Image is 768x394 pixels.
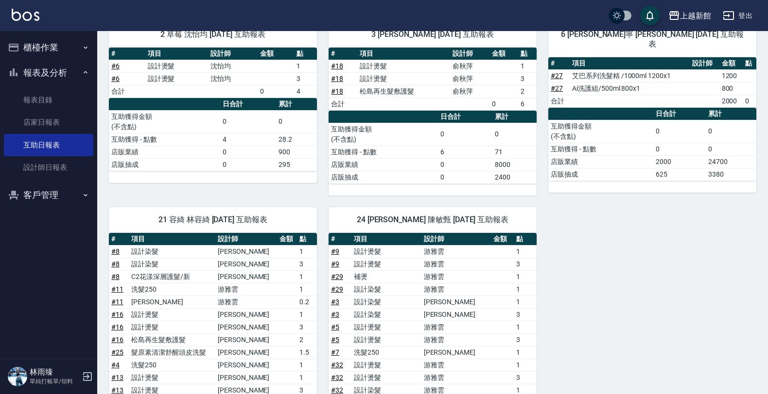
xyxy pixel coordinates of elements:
td: 游雅雲 [421,258,491,270]
a: #16 [111,323,123,331]
a: 互助日報表 [4,134,93,156]
td: 0 [258,85,294,98]
h5: 林雨臻 [30,367,79,377]
a: #5 [331,323,339,331]
td: [PERSON_NAME] [215,321,277,333]
a: #3 [331,311,339,318]
td: 2 [518,85,537,98]
td: 店販抽成 [329,171,438,183]
a: #9 [331,260,339,268]
td: 4 [220,133,276,146]
td: Ai洗護組/500ml 800x1 [570,82,690,95]
table: a dense table [329,48,537,111]
button: 登出 [719,7,756,25]
td: 俞秋萍 [450,85,489,98]
td: [PERSON_NAME] [215,359,277,371]
td: 合計 [548,95,570,107]
td: [PERSON_NAME] [421,308,491,321]
td: 店販抽成 [109,158,220,171]
td: 3 [514,258,537,270]
table: a dense table [548,57,756,108]
a: #13 [111,386,123,394]
td: [PERSON_NAME] [215,270,277,283]
td: 1 [518,60,537,72]
th: 點 [743,57,756,70]
td: [PERSON_NAME] [421,295,491,308]
td: 游雅雲 [215,283,277,295]
span: 6 [PERSON_NAME]寧 [PERSON_NAME] [DATE] 互助報表 [560,30,745,49]
th: # [329,48,357,60]
th: 點 [518,48,537,60]
td: 洗髮250 [129,359,215,371]
a: #6 [111,62,120,70]
td: 1 [297,359,317,371]
span: 21 容綺 林容綺 [DATE] 互助報表 [121,215,305,225]
td: 0 [220,146,276,158]
td: 俞秋萍 [450,60,489,72]
td: 補燙 [351,270,421,283]
th: 累計 [706,108,756,120]
span: 2 草莓 沈怡均 [DATE] 互助報表 [121,30,305,39]
td: 設計燙髮 [351,321,421,333]
td: 3 [297,258,317,270]
th: 設計師 [208,48,258,60]
td: 0 [438,123,493,146]
td: 0 [492,123,537,146]
th: 點 [294,48,317,60]
td: 設計燙髮 [357,72,450,85]
a: #25 [111,348,123,356]
a: #16 [111,311,123,318]
th: 金額 [277,233,297,246]
td: 4 [294,85,317,98]
th: 日合計 [220,98,276,111]
th: 項目 [357,48,450,60]
td: 1 [514,346,537,359]
th: 金額 [489,48,518,60]
td: 設計燙髮 [351,245,421,258]
td: 3 [514,371,537,384]
td: 洗髮250 [129,283,215,295]
td: 1 [297,283,317,295]
td: 0 [220,158,276,171]
td: 設計染髮 [129,245,215,258]
td: 店販業績 [109,146,220,158]
td: 游雅雲 [421,371,491,384]
td: 0 [743,95,756,107]
span: 3 [PERSON_NAME] [DATE] 互助報表 [340,30,525,39]
td: 洗髮250 [351,346,421,359]
td: 設計燙髮 [351,371,421,384]
td: 1.5 [297,346,317,359]
a: #32 [331,361,343,369]
th: 日合計 [653,108,706,120]
td: 900 [276,146,317,158]
td: 互助獲得金額 (不含點) [548,120,653,143]
td: [PERSON_NAME] [215,258,277,270]
td: 游雅雲 [421,270,491,283]
td: 3380 [706,168,756,181]
td: 設計燙髮 [357,60,450,72]
td: 0 [489,98,518,110]
a: #3 [331,298,339,306]
a: #29 [331,273,343,280]
th: 金額 [719,57,743,70]
a: 設計師日報表 [4,156,93,179]
td: 游雅雲 [421,283,491,295]
a: #32 [331,386,343,394]
td: 625 [653,168,706,181]
td: 店販抽成 [548,168,653,181]
td: [PERSON_NAME] [215,333,277,346]
th: 金額 [258,48,294,60]
td: 2 [297,333,317,346]
td: 0 [438,158,493,171]
td: 2000 [719,95,743,107]
td: 800 [719,82,743,95]
td: 設計染髮 [129,258,215,270]
td: 店販業績 [329,158,438,171]
td: 游雅雲 [421,245,491,258]
td: 3 [514,308,537,321]
th: 項目 [351,233,421,246]
a: 報表目錄 [4,89,93,111]
button: 報表及分析 [4,60,93,85]
td: [PERSON_NAME] [215,245,277,258]
th: 設計師 [215,233,277,246]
